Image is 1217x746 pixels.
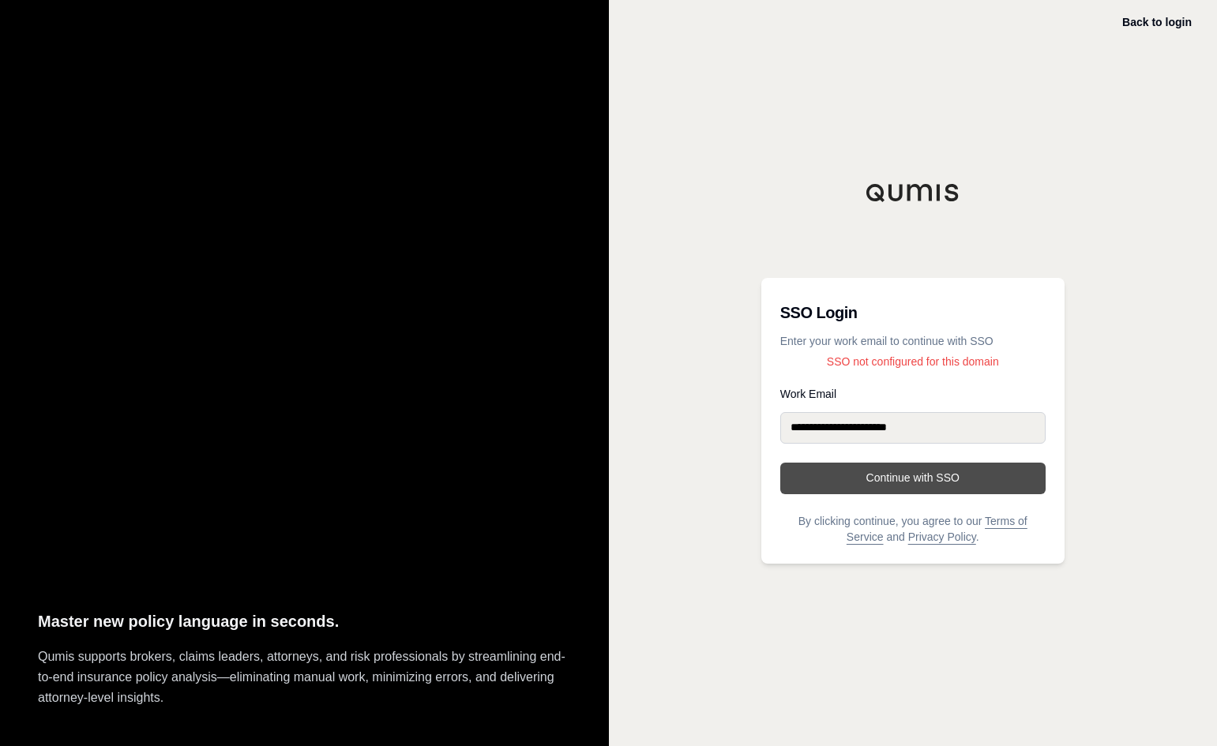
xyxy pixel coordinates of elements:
[780,297,1046,328] h3: SSO Login
[38,609,571,635] p: Master new policy language in seconds.
[38,647,571,708] p: Qumis supports brokers, claims leaders, attorneys, and risk professionals by streamlining end-to-...
[780,388,1046,399] label: Work Email
[780,463,1046,494] button: Continue with SSO
[908,530,976,543] a: Privacy Policy
[780,333,1046,349] p: Enter your work email to continue with SSO
[780,513,1046,545] p: By clicking continue, you agree to our and .
[1122,16,1192,28] a: Back to login
[847,515,1027,543] a: Terms of Service
[866,183,960,202] img: Qumis
[780,354,1046,369] p: SSO not configured for this domain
